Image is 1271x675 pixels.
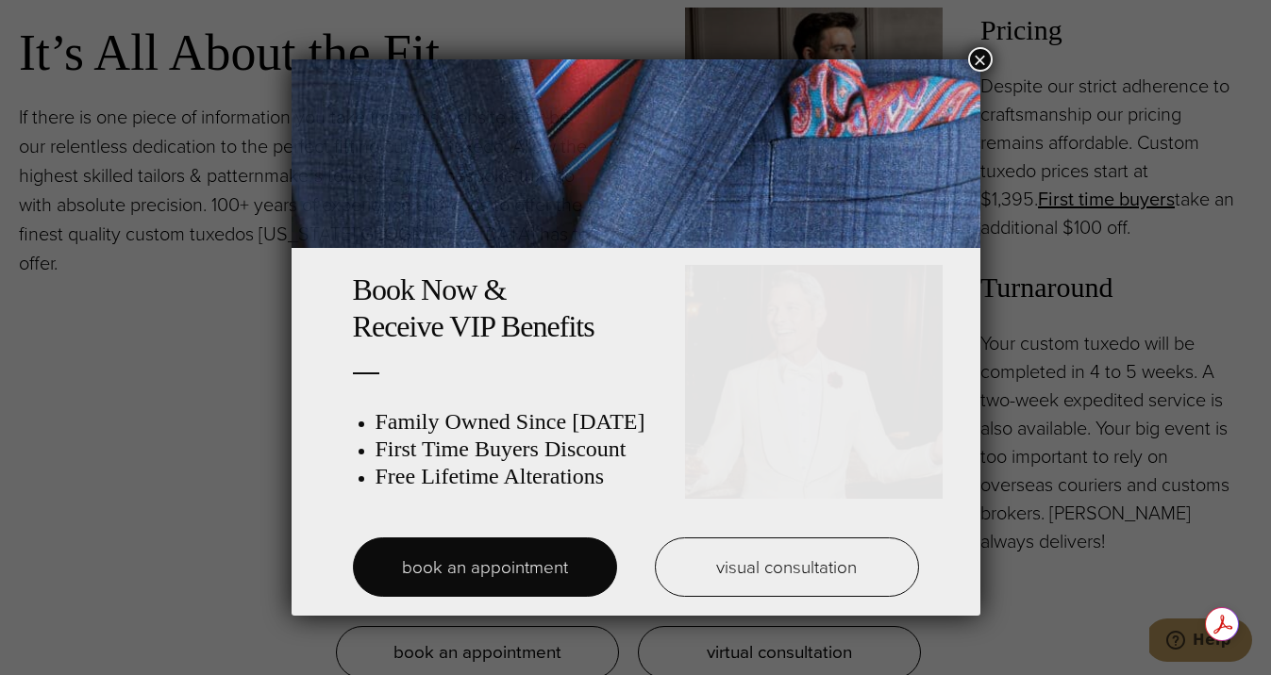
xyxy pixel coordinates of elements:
button: Close [968,47,993,72]
a: book an appointment [353,537,617,597]
a: visual consultation [655,537,919,597]
h2: Book Now & Receive VIP Benefits [353,272,919,344]
h3: First Time Buyers Discount [376,436,919,463]
span: Help [43,13,82,30]
h3: Family Owned Since [DATE] [376,408,919,436]
h3: Free Lifetime Alterations [376,463,919,490]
